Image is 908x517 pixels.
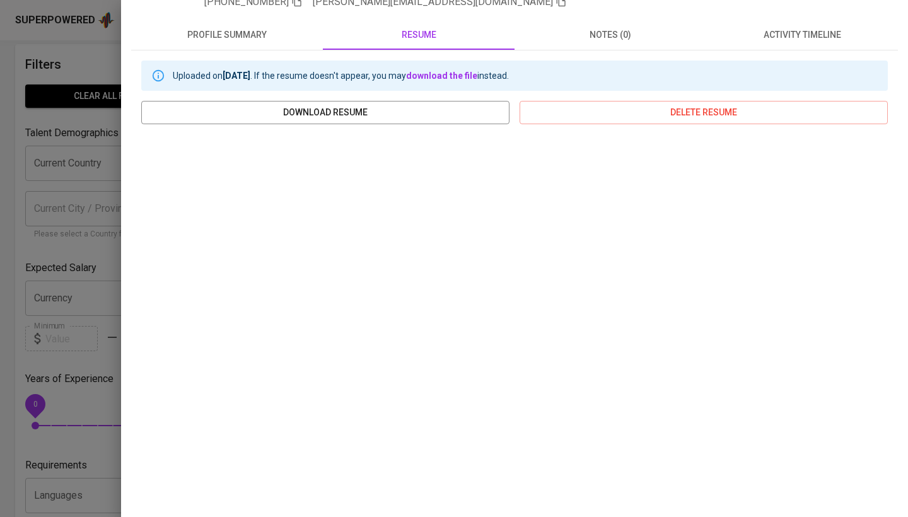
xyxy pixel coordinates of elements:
span: profile summary [139,27,315,43]
span: notes (0) [522,27,699,43]
span: activity timeline [714,27,890,43]
button: delete resume [520,101,888,124]
div: Uploaded on . If the resume doesn't appear, you may instead. [173,64,509,87]
b: [DATE] [223,71,250,81]
iframe: fb633c506862f4497f34a1011b7d875b.pdf [141,134,888,513]
a: download the file [406,71,477,81]
span: resume [330,27,507,43]
span: delete resume [530,105,878,120]
button: download resume [141,101,509,124]
span: download resume [151,105,499,120]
